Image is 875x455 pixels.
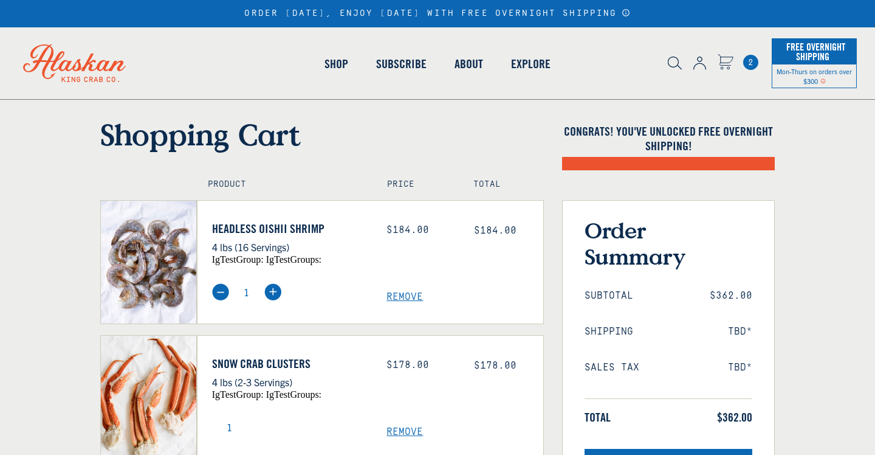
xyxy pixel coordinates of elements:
[386,291,543,303] a: Remove
[212,239,369,255] p: 4 lbs (16 Servings)
[718,54,733,72] a: Cart
[386,224,456,236] div: $184.00
[266,254,321,265] span: igTestGroups:
[387,179,447,190] h4: Price
[386,426,543,438] a: Remove
[441,29,497,99] a: About
[562,124,775,153] h4: Congrats! You've unlocked FREE OVERNIGHT SHIPPING!
[212,283,229,300] img: minus
[668,57,682,70] img: search
[266,389,321,400] span: igTestGroups:
[208,179,362,190] h4: Product
[6,27,143,99] img: Alaskan King Crab Co. logo
[585,326,633,338] span: Shipping
[311,29,362,99] a: Shop
[743,55,758,70] a: Cart
[212,389,264,400] span: igTestGroup:
[473,179,533,190] h4: Total
[244,9,630,19] div: ORDER [DATE], ENJOY [DATE] WITH FREE OVERNIGHT SHIPPING
[693,57,706,70] img: account
[622,9,631,17] a: Announcement Bar Modal
[585,290,633,302] span: Subtotal
[264,283,281,300] img: plus
[474,225,516,236] span: $184.00
[212,254,264,265] span: igTestGroup:
[710,290,752,302] span: $362.00
[820,77,826,85] span: Shipping Notice Icon
[362,29,441,99] a: Subscribe
[717,410,752,425] span: $362.00
[497,29,564,99] a: Explore
[585,410,611,425] span: Total
[777,67,852,85] span: Mon-Thurs on orders over $300
[386,359,456,371] div: $178.00
[101,201,196,324] img: Headless Oishii Shrimp - 4 lbs (16 Servings)
[585,362,639,373] span: Sales Tax
[783,38,845,66] span: Free Overnight Shipping
[585,217,752,269] h3: Order Summary
[212,356,369,371] a: Snow Crab Clusters
[212,221,369,236] a: Headless Oishii Shrimp
[100,117,544,152] h1: Shopping Cart
[743,55,758,70] span: 2
[474,360,516,371] span: $178.00
[212,374,369,390] p: 4 lbs (2-3 Servings)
